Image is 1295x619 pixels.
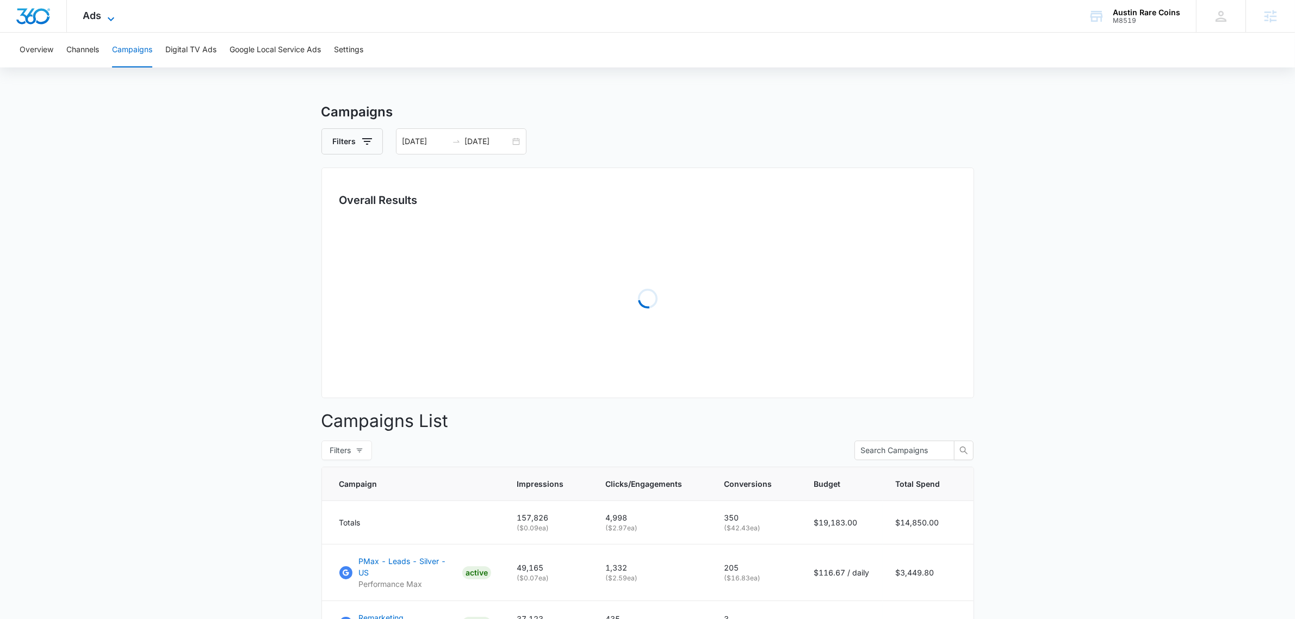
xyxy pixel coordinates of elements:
button: Filters [321,441,372,460]
h3: Overall Results [339,192,418,208]
p: 4,998 [606,512,698,523]
p: 205 [724,562,788,573]
p: 1,332 [606,562,698,573]
span: Campaign [339,478,475,490]
img: Google Ads [339,566,352,579]
button: Google Local Service Ads [230,33,321,67]
span: swap-right [452,137,461,146]
p: 49,165 [517,562,580,573]
button: Channels [66,33,99,67]
span: to [452,137,461,146]
button: Digital TV Ads [165,33,216,67]
button: Filters [321,128,383,154]
p: ( $42.43 ea) [724,523,788,533]
span: Ads [83,10,102,21]
span: Conversions [724,478,772,490]
p: ( $16.83 ea) [724,573,788,583]
td: $14,850.00 [883,501,974,544]
span: search [955,446,973,455]
input: End date [465,135,510,147]
span: Filters [330,444,351,456]
input: Start date [402,135,448,147]
a: Google AdsPMax - Leads - Silver - USPerformance MaxACTIVE [339,555,491,590]
h3: Campaigns [321,102,974,122]
td: $3,449.80 [883,544,974,601]
p: ( $0.07 ea) [517,573,580,583]
p: 350 [724,512,788,523]
p: 157,826 [517,512,580,523]
div: account id [1113,17,1180,24]
input: Search Campaigns [861,444,939,456]
div: account name [1113,8,1180,17]
p: $116.67 / daily [814,567,870,578]
button: Settings [334,33,363,67]
p: ( $0.09 ea) [517,523,580,533]
span: Clicks/Engagements [606,478,683,490]
p: ( $2.97 ea) [606,523,698,533]
p: ( $2.59 ea) [606,573,698,583]
p: PMax - Leads - Silver - US [359,555,458,578]
button: search [954,441,974,460]
span: Budget [814,478,854,490]
div: ACTIVE [462,566,491,579]
button: Campaigns [112,33,152,67]
p: $19,183.00 [814,517,870,528]
button: Overview [20,33,53,67]
p: Campaigns List [321,408,974,434]
span: Total Spend [896,478,940,490]
span: Impressions [517,478,564,490]
p: Performance Max [359,578,458,590]
div: Totals [339,517,491,528]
